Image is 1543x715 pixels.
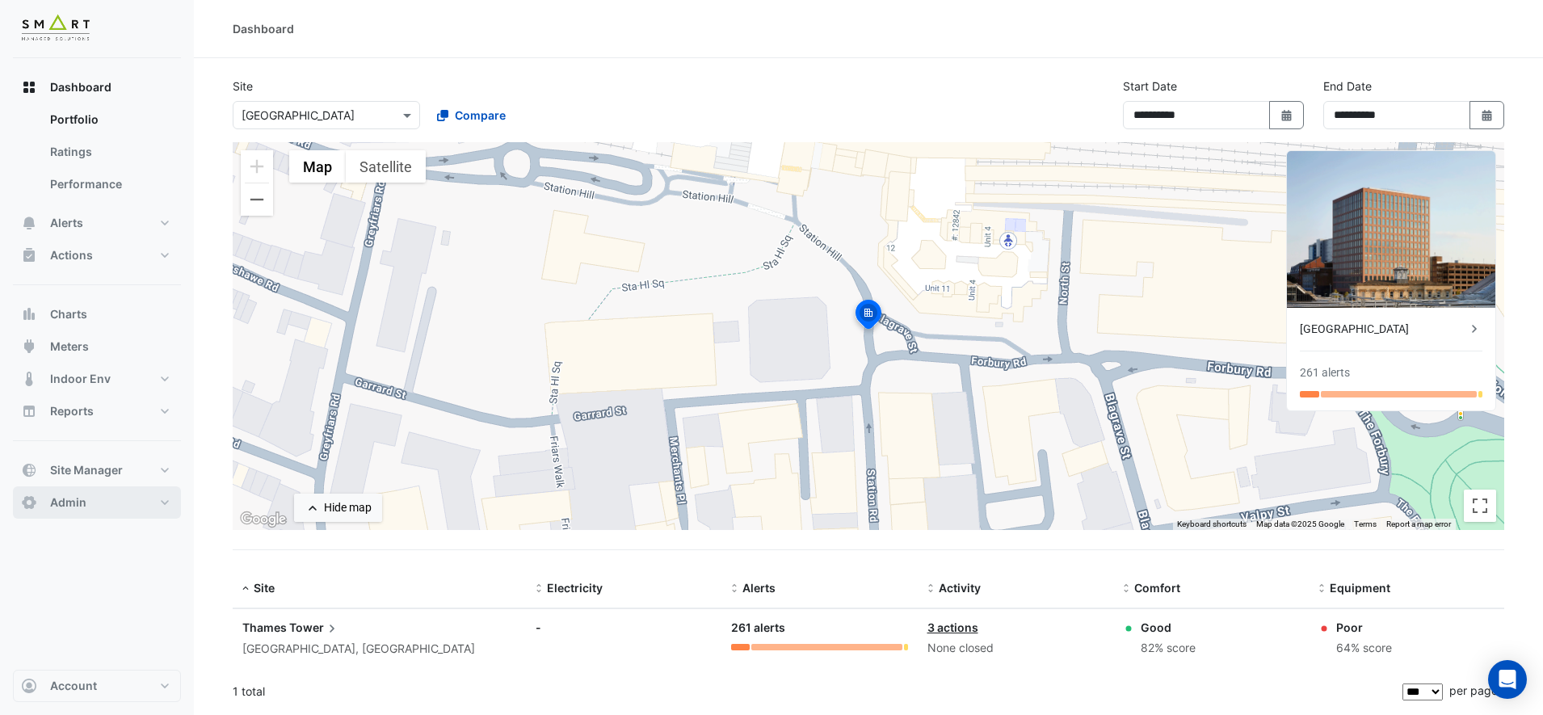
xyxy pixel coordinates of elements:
[1449,683,1498,697] span: per page
[346,150,426,183] button: Show satellite imagery
[21,371,37,387] app-icon: Indoor Env
[13,363,181,395] button: Indoor Env
[1300,321,1466,338] div: [GEOGRAPHIC_DATA]
[289,619,340,637] span: Tower
[21,306,37,322] app-icon: Charts
[37,103,181,136] a: Portfolio
[13,298,181,330] button: Charts
[50,371,111,387] span: Indoor Env
[1488,660,1527,699] div: Open Intercom Messenger
[50,247,93,263] span: Actions
[1323,78,1372,95] label: End Date
[241,150,273,183] button: Zoom in
[233,78,253,95] label: Site
[50,215,83,231] span: Alerts
[13,486,181,519] button: Admin
[1123,78,1177,95] label: Start Date
[324,499,372,516] div: Hide map
[241,183,273,216] button: Zoom out
[21,403,37,419] app-icon: Reports
[37,136,181,168] a: Ratings
[1300,364,1350,381] div: 261 alerts
[50,462,123,478] span: Site Manager
[1336,639,1392,658] div: 64% score
[21,79,37,95] app-icon: Dashboard
[21,339,37,355] app-icon: Meters
[1386,519,1451,528] a: Report a map error
[289,150,346,183] button: Show street map
[21,247,37,263] app-icon: Actions
[455,107,506,124] span: Compare
[1177,519,1247,530] button: Keyboard shortcuts
[294,494,382,522] button: Hide map
[1330,581,1390,595] span: Equipment
[851,297,886,336] img: site-pin-selected.svg
[13,330,181,363] button: Meters
[242,640,516,658] div: [GEOGRAPHIC_DATA], [GEOGRAPHIC_DATA]
[1336,619,1392,636] div: Poor
[1287,151,1495,308] img: Thames Tower
[1141,639,1196,658] div: 82% score
[21,215,37,231] app-icon: Alerts
[547,581,603,595] span: Electricity
[927,639,1104,658] div: None closed
[536,619,712,636] div: -
[731,619,907,637] div: 261 alerts
[50,339,89,355] span: Meters
[13,239,181,271] button: Actions
[13,454,181,486] button: Site Manager
[927,620,978,634] a: 3 actions
[50,403,94,419] span: Reports
[237,509,290,530] a: Open this area in Google Maps (opens a new window)
[13,207,181,239] button: Alerts
[939,581,981,595] span: Activity
[254,581,275,595] span: Site
[1141,619,1196,636] div: Good
[21,494,37,511] app-icon: Admin
[50,306,87,322] span: Charts
[21,462,37,478] app-icon: Site Manager
[233,671,1399,712] div: 1 total
[1256,519,1344,528] span: Map data ©2025 Google
[233,20,294,37] div: Dashboard
[1280,108,1294,122] fa-icon: Select Date
[50,678,97,694] span: Account
[427,101,516,129] button: Compare
[37,168,181,200] a: Performance
[1464,490,1496,522] button: Toggle fullscreen view
[237,509,290,530] img: Google
[1480,108,1495,122] fa-icon: Select Date
[1354,519,1377,528] a: Terms (opens in new tab)
[50,79,111,95] span: Dashboard
[242,620,287,634] span: Thames
[13,103,181,207] div: Dashboard
[13,395,181,427] button: Reports
[50,494,86,511] span: Admin
[13,670,181,702] button: Account
[742,581,776,595] span: Alerts
[19,13,92,45] img: Company Logo
[13,71,181,103] button: Dashboard
[1134,581,1180,595] span: Comfort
